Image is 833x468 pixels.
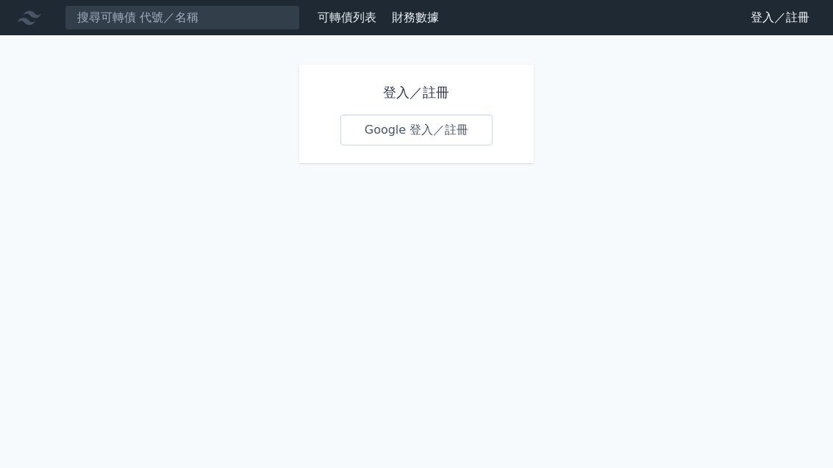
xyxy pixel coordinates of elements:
[340,82,493,103] h1: 登入／註冊
[392,10,439,24] a: 財務數據
[739,6,821,29] a: 登入／註冊
[340,115,493,145] a: Google 登入／註冊
[65,5,300,30] input: 搜尋可轉債 代號／名稱
[318,10,376,24] a: 可轉債列表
